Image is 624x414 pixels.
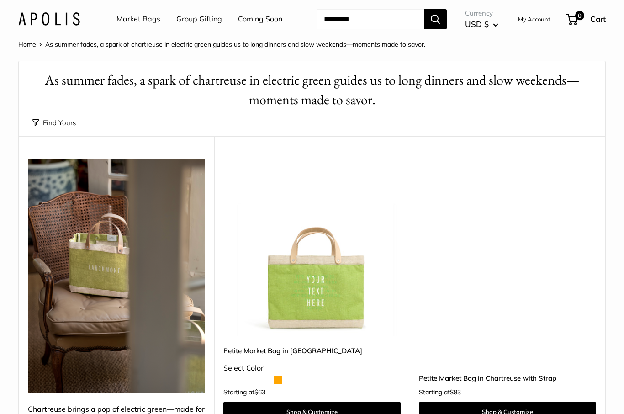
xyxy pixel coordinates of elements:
span: USD $ [465,19,489,29]
span: Starting at [223,389,265,395]
a: Coming Soon [238,12,282,26]
a: Petite Market Bag in Chartreuse with Strap [419,373,596,383]
div: Select Color [223,361,401,375]
span: Cart [590,14,606,24]
button: Find Yours [32,117,76,129]
a: Group Gifting [176,12,222,26]
button: Search [424,9,447,29]
img: Chartreuse brings a pop of electric green—made for late-summer soirées in Larchmont, where garden... [28,159,205,393]
a: Market Bags [116,12,160,26]
span: 0 [575,11,584,20]
span: Starting at [419,389,461,395]
nav: Breadcrumb [18,38,425,50]
a: Petite Market Bag in ChartreusePetite Market Bag in Chartreuse [223,159,401,336]
a: Petite Market Bag in Chartreuse with StrapPetite Market Bag in Chartreuse with Strap [419,159,596,336]
span: $83 [450,388,461,396]
button: USD $ [465,17,498,32]
input: Search... [317,9,424,29]
span: Currency [465,7,498,20]
img: Petite Market Bag in Chartreuse [223,159,401,336]
a: 0 Cart [566,12,606,27]
a: Home [18,40,36,48]
h1: As summer fades, a spark of chartreuse in electric green guides us to long dinners and slow weeke... [32,70,592,110]
a: Petite Market Bag in [GEOGRAPHIC_DATA] [223,345,401,356]
span: As summer fades, a spark of chartreuse in electric green guides us to long dinners and slow weeke... [45,40,425,48]
a: My Account [518,14,550,25]
img: Apolis [18,12,80,26]
span: $63 [254,388,265,396]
